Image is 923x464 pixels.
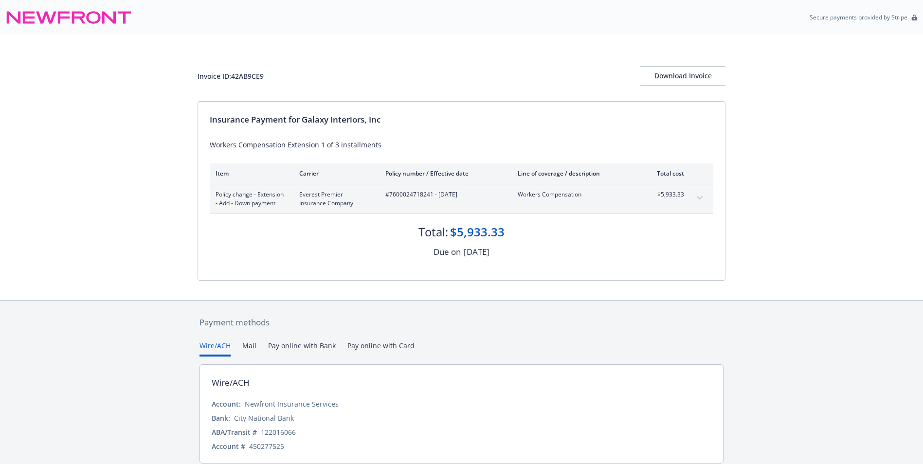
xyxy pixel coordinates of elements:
[464,246,489,258] div: [DATE]
[648,190,684,199] span: $5,933.33
[385,190,502,199] span: #7600024718241 - [DATE]
[434,246,461,258] div: Due on
[212,441,245,451] div: Account #
[347,340,415,357] button: Pay online with Card
[212,413,230,423] div: Bank:
[210,140,713,150] div: Workers Compensation Extension 1 of 3 installments
[199,340,231,357] button: Wire/ACH
[418,224,448,240] div: Total:
[212,427,257,437] div: ABA/Transit #
[518,169,632,178] div: Line of coverage / description
[450,224,505,240] div: $5,933.33
[518,190,632,199] span: Workers Compensation
[261,427,296,437] div: 122016066
[692,190,707,206] button: expand content
[242,340,256,357] button: Mail
[648,169,684,178] div: Total cost
[210,184,713,214] div: Policy change - Extension - Add - Down paymentEverest Premier Insurance Company#7600024718241 - [...
[299,190,370,208] span: Everest Premier Insurance Company
[810,13,907,21] p: Secure payments provided by Stripe
[385,169,502,178] div: Policy number / Effective date
[216,190,284,208] span: Policy change - Extension - Add - Down payment
[249,441,284,451] div: 450277525
[234,413,294,423] div: City National Bank
[212,376,250,389] div: Wire/ACH
[216,169,284,178] div: Item
[210,113,713,126] div: Insurance Payment for Galaxy Interiors, Inc
[199,316,724,329] div: Payment methods
[212,399,241,409] div: Account:
[198,71,264,81] div: Invoice ID: 42AB9CE9
[299,169,370,178] div: Carrier
[640,67,725,85] div: Download Invoice
[268,340,336,357] button: Pay online with Bank
[245,399,339,409] div: Newfront Insurance Services
[640,66,725,86] button: Download Invoice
